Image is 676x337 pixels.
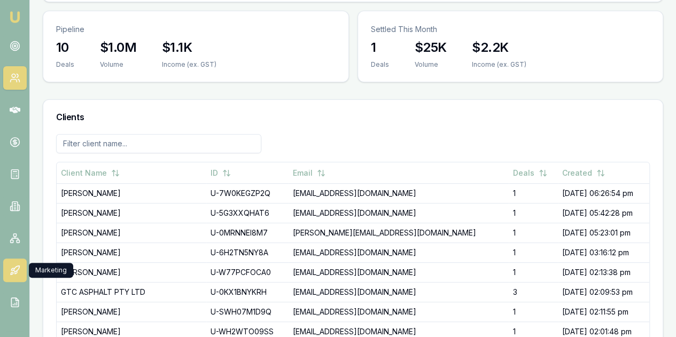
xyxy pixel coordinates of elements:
[509,243,558,263] td: 1
[162,39,216,56] h3: $1.1K
[415,60,447,69] div: Volume
[509,184,558,203] td: 1
[558,243,649,263] td: [DATE] 03:16:12 pm
[206,243,289,263] td: U-6H2TN5NY8A
[371,39,389,56] h3: 1
[9,11,21,23] img: emu-icon-u.png
[513,163,547,183] button: Deals
[558,283,649,302] td: [DATE] 02:09:53 pm
[56,24,336,35] p: Pipeline
[206,263,289,283] td: U-W77PCFOCA0
[558,184,649,203] td: [DATE] 06:26:54 pm
[509,263,558,283] td: 1
[57,184,206,203] td: [PERSON_NAME]
[509,203,558,223] td: 1
[57,243,206,263] td: [PERSON_NAME]
[56,134,261,153] input: Filter client name...
[206,203,289,223] td: U-5G3XXQHAT6
[558,302,649,322] td: [DATE] 02:11:55 pm
[56,113,650,121] h3: Clients
[289,302,509,322] td: [EMAIL_ADDRESS][DOMAIN_NAME]
[289,283,509,302] td: [EMAIL_ADDRESS][DOMAIN_NAME]
[562,163,605,183] button: Created
[100,60,136,69] div: Volume
[61,163,120,183] button: Client Name
[509,302,558,322] td: 1
[415,39,447,56] h3: $25K
[289,263,509,283] td: [EMAIL_ADDRESS][DOMAIN_NAME]
[206,302,289,322] td: U-SWH07M1D9Q
[509,223,558,243] td: 1
[289,203,509,223] td: [EMAIL_ADDRESS][DOMAIN_NAME]
[371,24,650,35] p: Settled This Month
[472,39,526,56] h3: $2.2K
[472,60,526,69] div: Income (ex. GST)
[100,39,136,56] h3: $1.0M
[57,302,206,322] td: [PERSON_NAME]
[371,60,389,69] div: Deals
[289,243,509,263] td: [EMAIL_ADDRESS][DOMAIN_NAME]
[211,163,231,183] button: ID
[162,60,216,69] div: Income (ex. GST)
[57,223,206,243] td: [PERSON_NAME]
[29,263,73,278] div: Marketing
[206,223,289,243] td: U-0MRNNEI8M7
[509,283,558,302] td: 3
[558,263,649,283] td: [DATE] 02:13:38 pm
[206,283,289,302] td: U-0KX1BNYKRH
[57,263,206,283] td: [PERSON_NAME]
[558,223,649,243] td: [DATE] 05:23:01 pm
[558,203,649,223] td: [DATE] 05:42:28 pm
[206,184,289,203] td: U-7W0KEGZP2Q
[289,184,509,203] td: [EMAIL_ADDRESS][DOMAIN_NAME]
[56,60,74,69] div: Deals
[293,163,325,183] button: Email
[57,283,206,302] td: GTC ASPHALT PTY LTD
[57,203,206,223] td: [PERSON_NAME]
[289,223,509,243] td: [PERSON_NAME][EMAIL_ADDRESS][DOMAIN_NAME]
[56,39,74,56] h3: 10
